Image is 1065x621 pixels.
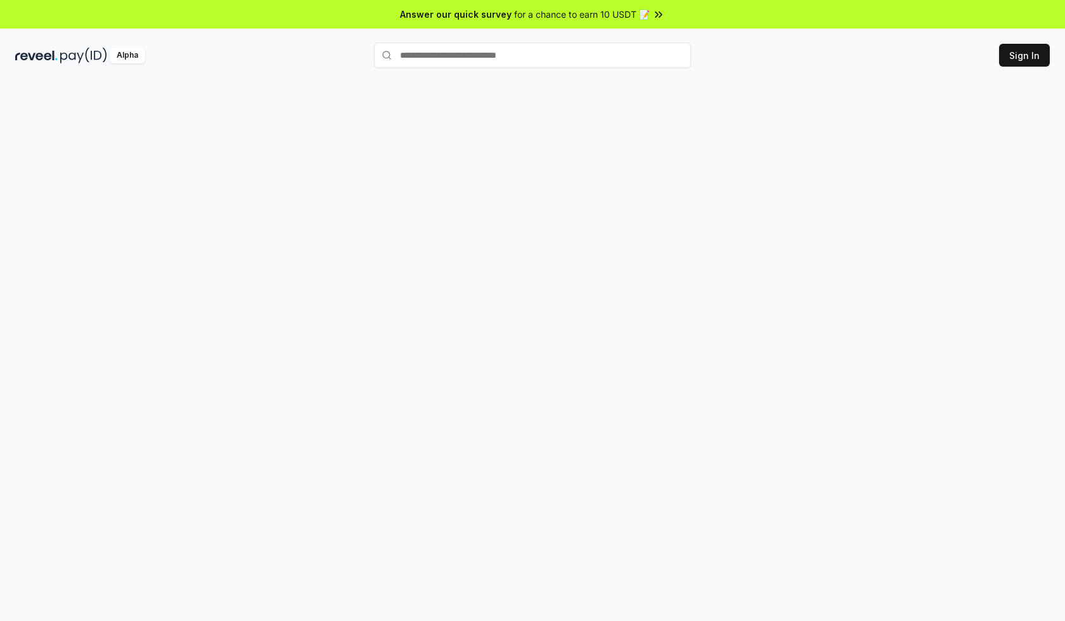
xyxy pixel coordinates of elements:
[999,44,1050,67] button: Sign In
[60,48,107,63] img: pay_id
[514,8,650,21] span: for a chance to earn 10 USDT 📝
[110,48,145,63] div: Alpha
[400,8,512,21] span: Answer our quick survey
[15,48,58,63] img: reveel_dark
